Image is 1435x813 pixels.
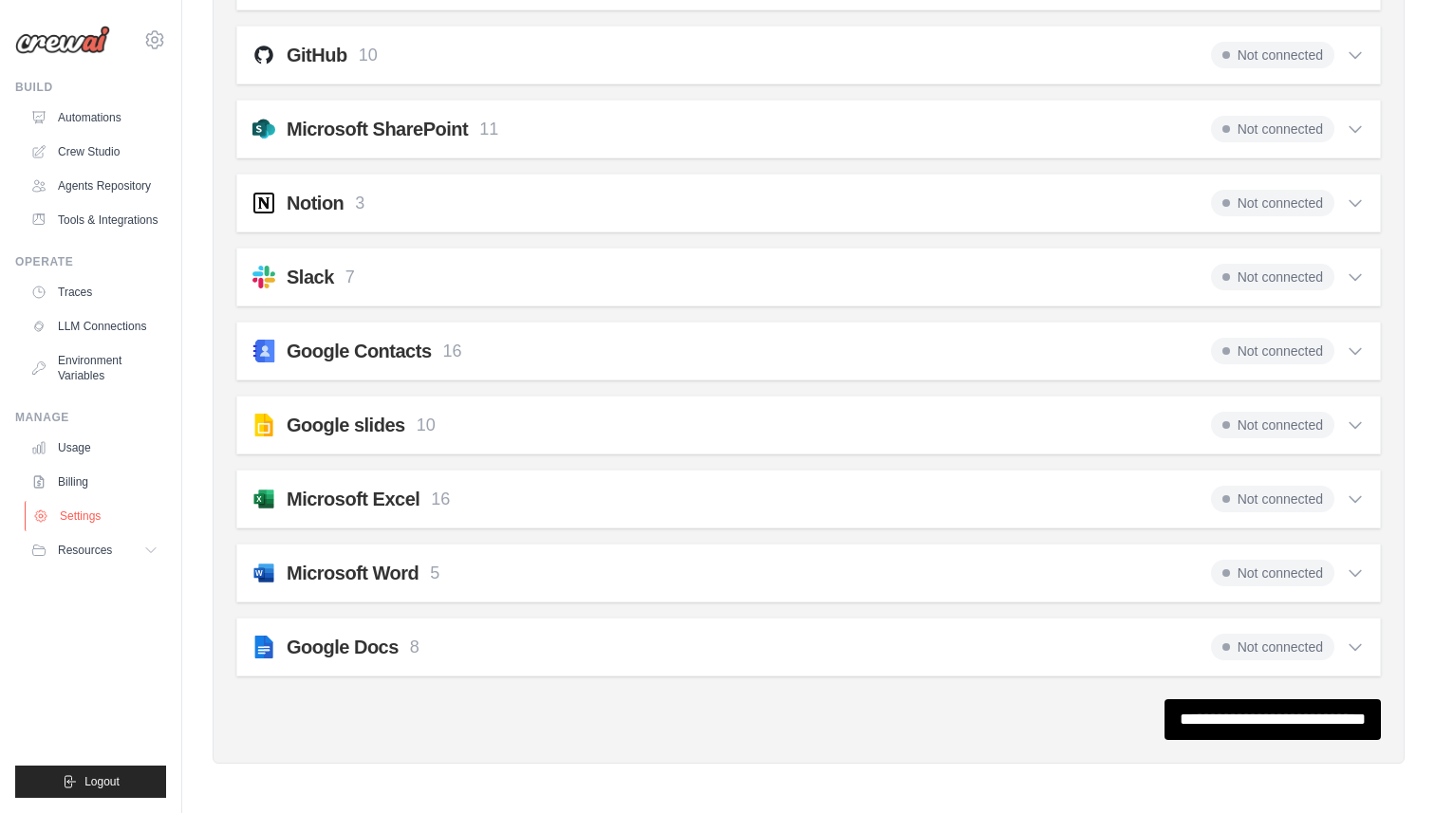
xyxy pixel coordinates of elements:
[252,192,275,214] img: svg+xml;base64,PHN2ZyB4bWxucz0iaHR0cDovL3d3dy53My5vcmcvMjAwMC9zdmciIGZpbGw9Im5vbmUiIHZpZXdCb3g9Ij...
[23,467,166,497] a: Billing
[15,766,166,798] button: Logout
[15,254,166,269] div: Operate
[345,265,355,290] p: 7
[430,561,439,586] p: 5
[23,433,166,463] a: Usage
[252,562,275,584] img: svg+xml;base64,PHN2ZyB4bWxucz0iaHR0cDovL3d3dy53My5vcmcvMjAwMC9zdmciIHZpZXdCb3g9IjAgMCAzMiAzMiI+PG...
[15,80,166,95] div: Build
[252,636,275,658] img: svg+xml;base64,PHN2ZyB4bWxucz0iaHR0cDovL3d3dy53My5vcmcvMjAwMC9zdmciIHhtbDpzcGFjZT0icHJlc2VydmUiIH...
[287,264,334,290] h2: Slack
[1211,264,1334,290] span: Not connected
[252,340,275,362] img: svg+xml;base64,PHN2ZyB4bWxucz0iaHR0cDovL3d3dy53My5vcmcvMjAwMC9zdmciIHhtbDpzcGFjZT0icHJlc2VydmUiIH...
[410,635,419,660] p: 8
[1211,116,1334,142] span: Not connected
[1211,412,1334,438] span: Not connected
[287,116,468,142] h2: Microsoft SharePoint
[287,338,432,364] h2: Google Contacts
[287,190,344,216] h2: Notion
[1211,338,1334,364] span: Not connected
[1211,560,1334,586] span: Not connected
[58,543,112,558] span: Resources
[287,42,347,68] h2: GitHub
[1211,42,1334,68] span: Not connected
[287,560,419,586] h2: Microsoft Word
[23,535,166,565] button: Resources
[23,137,166,167] a: Crew Studio
[252,488,275,510] img: svg+xml;base64,PHN2ZyB4bWxucz0iaHR0cDovL3d3dy53My5vcmcvMjAwMC9zdmciIHZpZXdCb3g9IjAgMCAzMiAzMiI+PG...
[15,410,166,425] div: Manage
[287,634,399,660] h2: Google Docs
[252,118,275,140] img: svg+xml;base64,PHN2ZyB4bWxucz0iaHR0cDovL3d3dy53My5vcmcvMjAwMC9zdmciIGZpbGw9Im5vbmUiIHZpZXdCb3g9Ij...
[431,487,450,512] p: 16
[1211,634,1334,660] span: Not connected
[23,102,166,133] a: Automations
[15,26,110,54] img: Logo
[359,43,378,68] p: 10
[1211,486,1334,512] span: Not connected
[23,171,166,201] a: Agents Repository
[84,774,120,789] span: Logout
[355,191,364,216] p: 3
[287,486,419,512] h2: Microsoft Excel
[1211,190,1334,216] span: Not connected
[252,44,275,66] img: github.svg
[252,266,275,288] img: slack.svg
[252,414,275,436] img: svg+xml;base64,PHN2ZyB4bWxucz0iaHR0cDovL3d3dy53My5vcmcvMjAwMC9zdmciIHhtbDpzcGFjZT0icHJlc2VydmUiIH...
[287,412,405,438] h2: Google slides
[479,117,498,142] p: 11
[23,345,166,391] a: Environment Variables
[23,311,166,342] a: LLM Connections
[25,501,168,531] a: Settings
[23,277,166,307] a: Traces
[23,205,166,235] a: Tools & Integrations
[443,339,462,364] p: 16
[417,413,436,438] p: 10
